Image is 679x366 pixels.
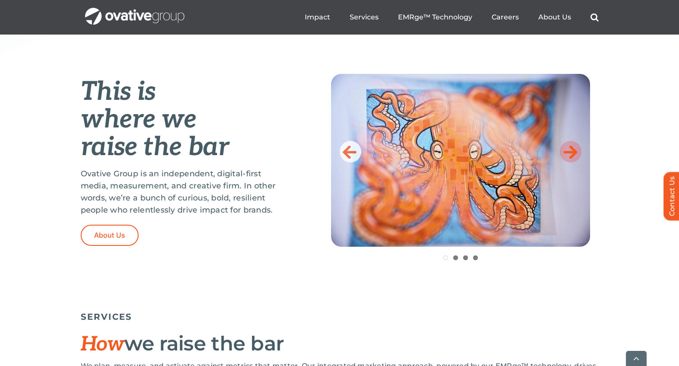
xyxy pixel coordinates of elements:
a: EMRge™ Technology [398,13,472,22]
p: Ovative Group is an independent, digital-first media, measurement, and creative firm. In other wo... [81,168,288,216]
span: About Us [94,231,126,239]
a: Careers [492,13,519,22]
nav: Menu [305,3,599,31]
a: Impact [305,13,330,22]
a: About Us [538,13,571,22]
h2: we raise the bar [81,333,599,355]
em: where we [81,104,197,135]
a: Services [350,13,379,22]
a: 1 [443,255,448,260]
a: 2 [453,255,458,260]
h5: SERVICES [81,312,599,322]
em: This is [81,76,156,108]
a: 4 [473,255,478,260]
a: Search [591,13,599,22]
a: About Us [81,225,139,246]
img: Home-Raise-the-Bar.jpeg [331,74,590,247]
a: 3 [463,255,468,260]
a: OG_Full_horizontal_WHT [85,7,184,15]
em: raise the bar [81,132,229,163]
span: How [81,332,125,356]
